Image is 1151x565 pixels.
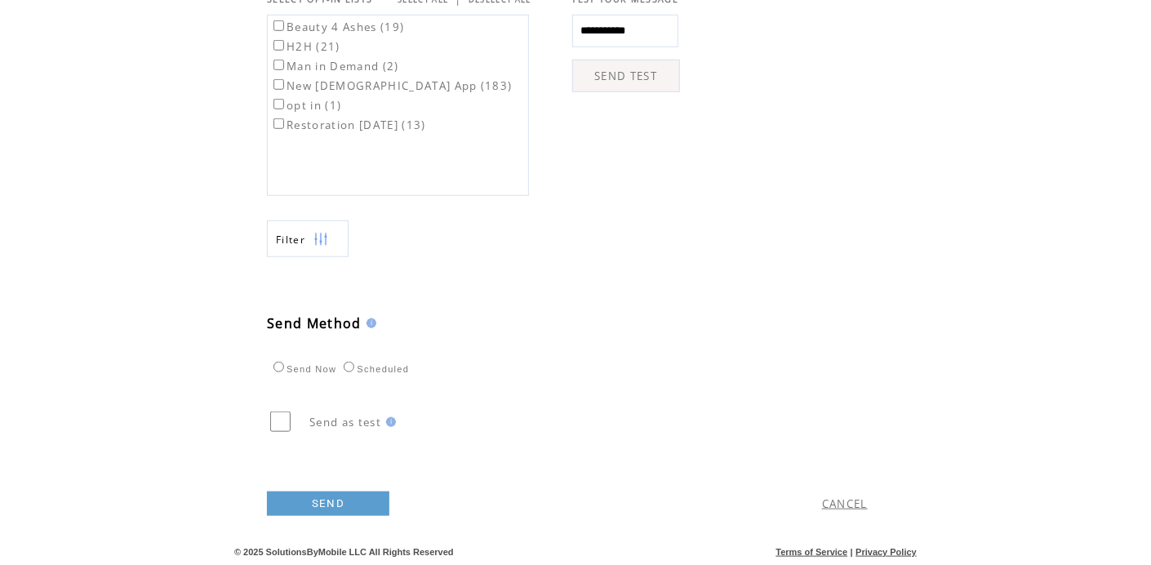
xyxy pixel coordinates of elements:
[267,492,389,516] a: SEND
[822,496,868,511] a: CANCEL
[776,547,848,557] a: Terms of Service
[276,233,305,247] span: Show filters
[270,39,340,54] label: H2H (21)
[273,60,284,70] input: Man in Demand (2)
[273,20,284,31] input: Beauty 4 Ashes (19)
[572,60,680,92] a: SEND TEST
[273,99,284,109] input: opt in (1)
[234,547,454,557] span: © 2025 SolutionsByMobile LLC All Rights Reserved
[267,220,349,257] a: Filter
[273,362,284,372] input: Send Now
[270,118,426,132] label: Restoration [DATE] (13)
[309,415,381,429] span: Send as test
[269,364,336,374] label: Send Now
[344,362,354,372] input: Scheduled
[273,79,284,90] input: New [DEMOGRAPHIC_DATA] App (183)
[362,318,376,328] img: help.gif
[270,20,404,34] label: Beauty 4 Ashes (19)
[851,547,853,557] span: |
[270,78,513,93] label: New [DEMOGRAPHIC_DATA] App (183)
[270,98,341,113] label: opt in (1)
[381,417,396,427] img: help.gif
[270,59,399,73] label: Man in Demand (2)
[267,314,362,332] span: Send Method
[313,221,328,258] img: filters.png
[273,118,284,129] input: Restoration [DATE] (13)
[273,40,284,51] input: H2H (21)
[855,547,917,557] a: Privacy Policy
[340,364,409,374] label: Scheduled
